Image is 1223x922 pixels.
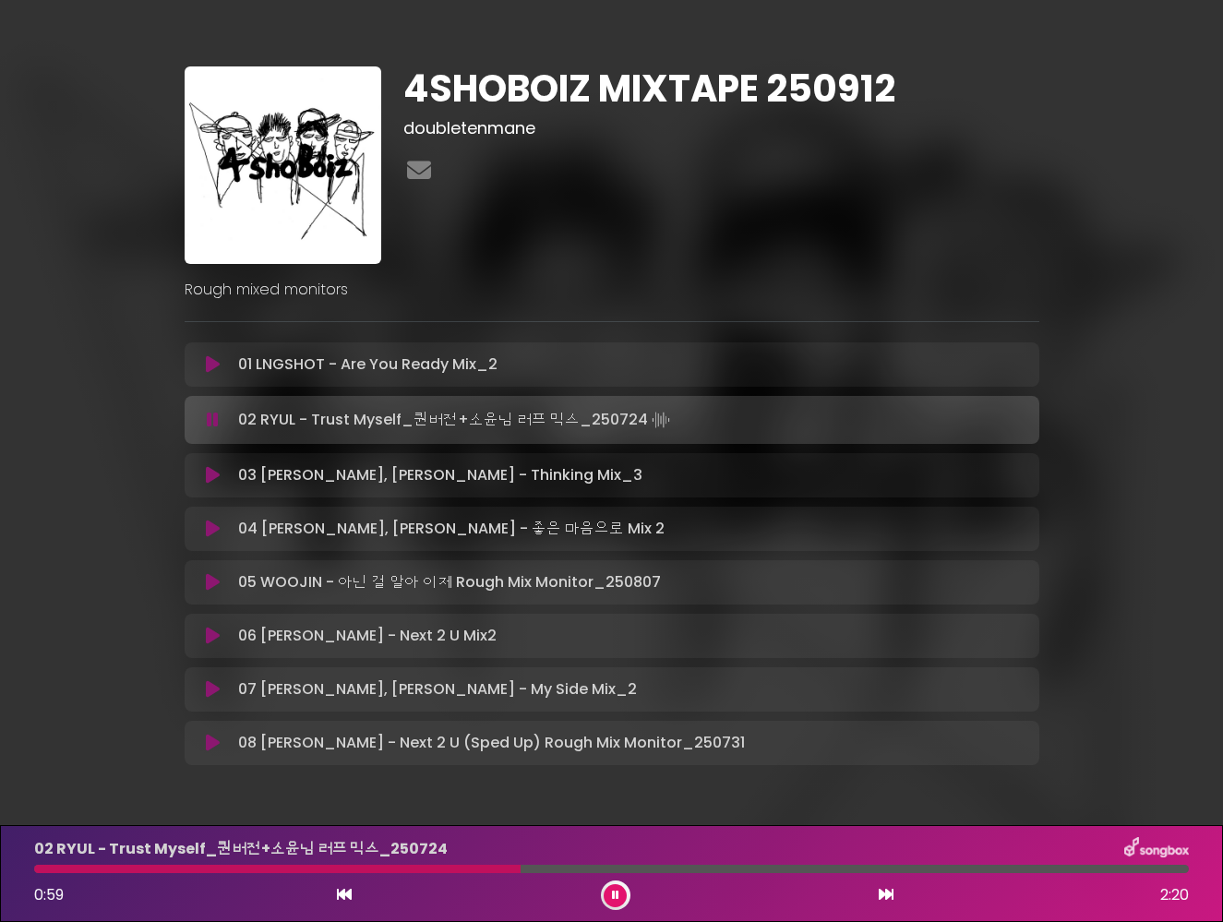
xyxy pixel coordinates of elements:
[238,678,637,700] p: 07 [PERSON_NAME], [PERSON_NAME] - My Side Mix_2
[403,66,1039,111] h1: 4SHOBOIZ MIXTAPE 250912
[403,118,1039,138] h3: doubletenmane
[185,279,1039,301] p: Rough mixed monitors
[238,464,642,486] p: 03 [PERSON_NAME], [PERSON_NAME] - Thinking Mix_3
[34,838,448,860] p: 02 RYUL - Trust Myself_퀀버전+소윤님 러프 믹스_250724
[238,407,674,433] p: 02 RYUL - Trust Myself_퀀버전+소윤님 러프 믹스_250724
[185,66,382,264] img: WpJZf4DWQ0Wh4nhxdG2j
[238,518,665,540] p: 04 [PERSON_NAME], [PERSON_NAME] - 좋은 마음으로 Mix 2
[238,353,498,376] p: 01 LNGSHOT - Are You Ready Mix_2
[1124,837,1189,861] img: songbox-logo-white.png
[238,625,497,647] p: 06 [PERSON_NAME] - Next 2 U Mix2
[238,571,661,593] p: 05 WOOJIN - 아닌 걸 알아 이제 Rough Mix Monitor_250807
[648,407,674,433] img: waveform4.gif
[238,732,745,754] p: 08 [PERSON_NAME] - Next 2 U (Sped Up) Rough Mix Monitor_250731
